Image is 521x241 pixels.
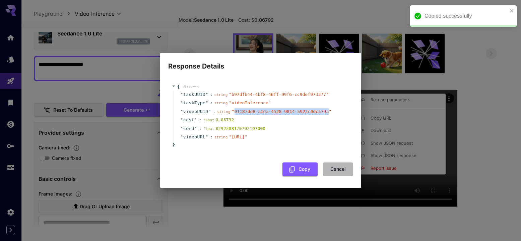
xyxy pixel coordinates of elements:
[181,117,183,122] span: "
[203,127,214,131] span: float
[181,126,183,131] span: "
[181,100,183,105] span: "
[205,92,208,97] span: "
[181,92,183,97] span: "
[210,100,213,106] span: :
[181,109,183,114] span: "
[425,12,508,20] div: Copied successfully
[229,92,328,97] span: " b97dfb44-4bf8-46ff-99f6-cc9def973377 "
[183,117,194,123] span: cost
[160,53,361,72] h2: Response Details
[181,134,183,139] span: "
[183,125,194,132] span: seed
[183,84,199,89] span: 6 item s
[232,109,331,114] span: " 01187de8-a1da-4528-9814-5922c0dc579a "
[199,117,201,123] span: :
[172,141,175,148] span: }
[214,135,228,139] span: string
[199,125,201,132] span: :
[214,101,228,105] span: string
[183,134,206,140] span: videoURL
[213,108,215,115] span: :
[208,109,211,114] span: "
[229,134,247,139] span: " [URL] "
[203,118,214,122] span: float
[214,93,228,97] span: string
[203,125,265,132] div: 8292208170792197000
[217,110,231,114] span: string
[203,117,234,123] div: 0.06792
[183,108,208,115] span: videoUUID
[487,209,521,241] iframe: Chat Widget
[323,162,353,176] button: Cancel
[282,162,318,176] button: Copy
[183,91,206,98] span: taskUUID
[205,134,208,139] span: "
[194,117,197,122] span: "
[210,91,213,98] span: :
[229,100,271,105] span: " videoInference "
[183,100,206,106] span: taskType
[205,100,208,105] span: "
[194,126,197,131] span: "
[210,134,213,140] span: :
[510,8,514,13] button: close
[177,84,180,90] span: {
